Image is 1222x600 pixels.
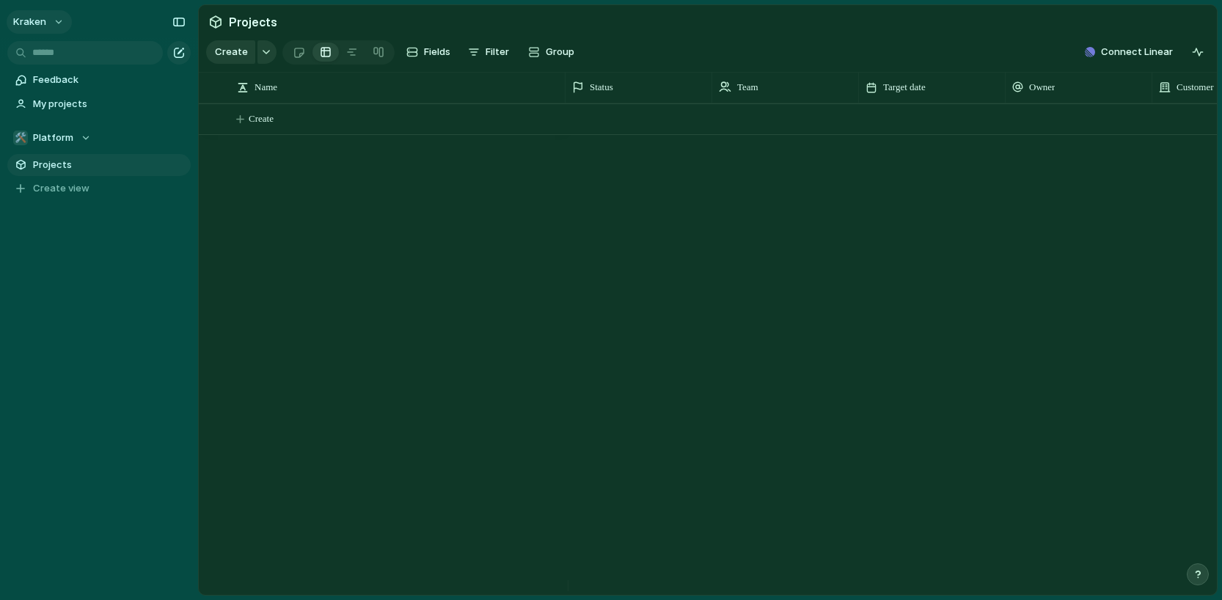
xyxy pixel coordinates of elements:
[521,40,582,64] button: Group
[590,80,613,95] span: Status
[7,93,191,115] a: My projects
[13,15,46,29] span: Kraken
[883,80,926,95] span: Target date
[737,80,758,95] span: Team
[1079,41,1179,63] button: Connect Linear
[13,131,28,145] div: 🛠️
[7,127,191,149] button: 🛠️Platform
[226,9,280,35] span: Projects
[7,154,191,176] a: Projects
[1101,45,1173,59] span: Connect Linear
[33,73,186,87] span: Feedback
[7,178,191,200] button: Create view
[255,80,277,95] span: Name
[206,40,255,64] button: Create
[462,40,515,64] button: Filter
[1177,80,1214,95] span: Customer
[249,111,274,126] span: Create
[424,45,450,59] span: Fields
[33,97,186,111] span: My projects
[33,131,73,145] span: Platform
[33,181,89,196] span: Create view
[546,45,574,59] span: Group
[7,10,72,34] button: Kraken
[215,45,248,59] span: Create
[1029,80,1055,95] span: Owner
[33,158,186,172] span: Projects
[400,40,456,64] button: Fields
[7,69,191,91] a: Feedback
[486,45,509,59] span: Filter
